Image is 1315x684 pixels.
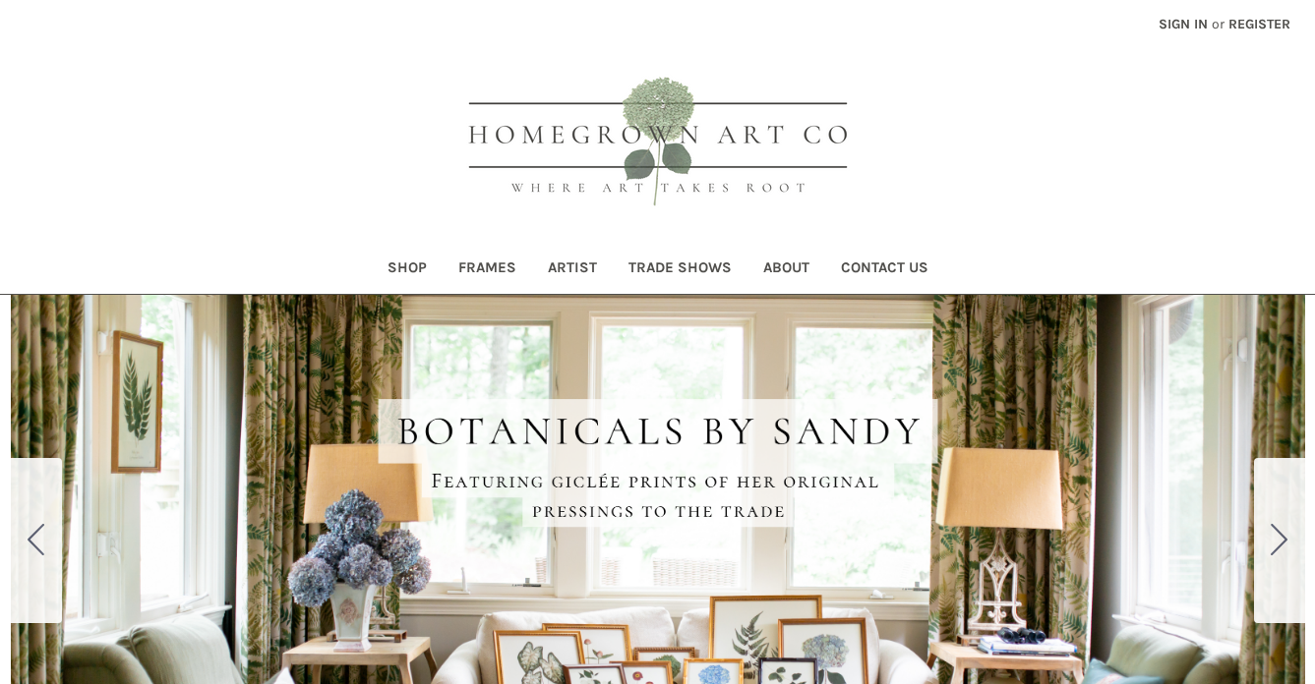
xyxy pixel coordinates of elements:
button: Go to slide 2 [1254,458,1305,623]
a: Frames [443,246,532,294]
span: or [1210,14,1226,34]
a: About [747,246,825,294]
a: Trade Shows [613,246,747,294]
a: Artist [532,246,613,294]
a: Contact Us [825,246,944,294]
a: Shop [372,246,443,294]
button: Go to slide 5 [11,458,62,623]
img: HOMEGROWN ART CO [437,55,879,232]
